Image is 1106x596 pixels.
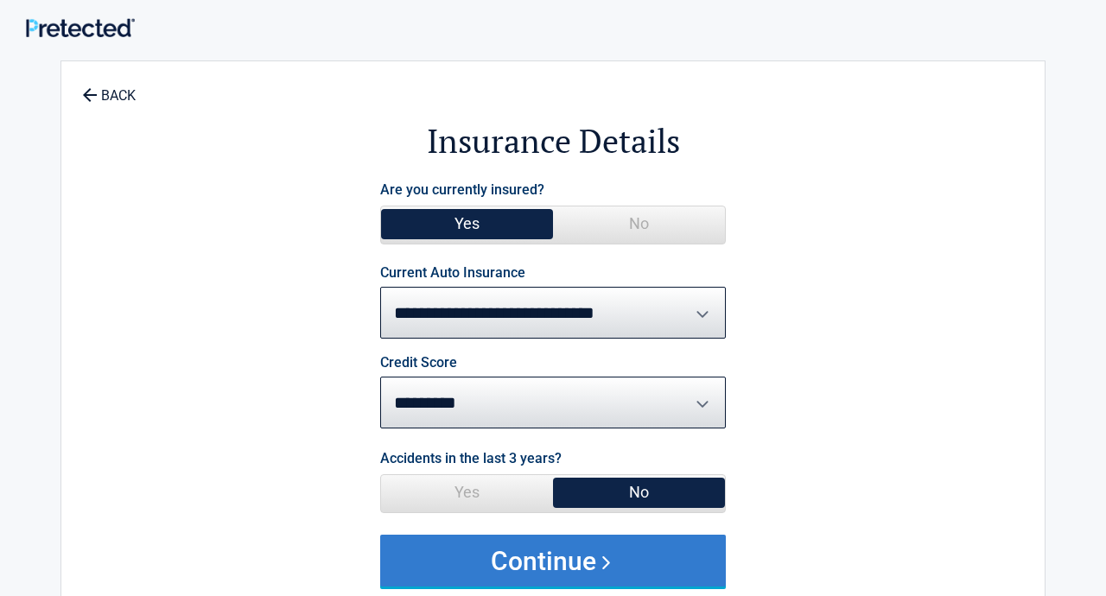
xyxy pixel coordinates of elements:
[156,119,950,163] h2: Insurance Details
[26,18,135,38] img: Main Logo
[380,535,726,586] button: Continue
[79,73,139,103] a: BACK
[381,206,553,241] span: Yes
[381,475,553,510] span: Yes
[553,475,725,510] span: No
[380,266,525,280] label: Current Auto Insurance
[380,178,544,201] label: Are you currently insured?
[380,356,457,370] label: Credit Score
[380,447,562,470] label: Accidents in the last 3 years?
[553,206,725,241] span: No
